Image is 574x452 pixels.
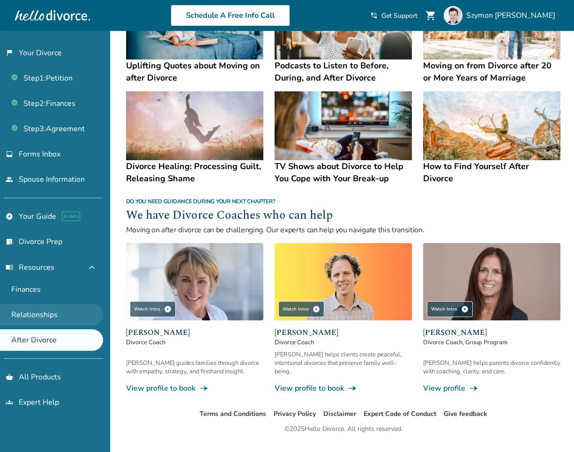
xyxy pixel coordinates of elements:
[6,262,54,273] span: Resources
[126,224,561,236] p: Moving on after divorce can be challenging. Our experts can help you navigate this transition.
[6,238,13,245] span: list_alt_check
[6,264,13,271] span: menu_book
[126,160,263,185] h4: Divorce Healing: Processing Guilt, Releasing Shame
[275,327,412,338] span: [PERSON_NAME]
[126,243,263,320] img: Kim Goodman
[6,150,13,158] span: inbox
[348,384,357,393] span: line_end_arrow_notch
[6,213,13,220] span: explore
[444,408,487,420] li: Give feedback
[275,383,412,393] a: View profile to bookline_end_arrow_notch
[274,409,316,418] a: Privacy Policy
[370,11,417,20] a: phone_in_talkGet Support
[423,91,560,160] img: How to Find Yourself After Divorce
[425,10,436,21] span: shopping_cart
[126,383,263,393] a: View profile to bookline_end_arrow_notch
[126,207,561,225] h2: We have Divorce Coaches who can help
[6,399,13,406] span: groups
[199,384,209,393] span: line_end_arrow_notch
[427,301,473,317] div: Watch Intro
[164,305,171,313] span: play_circle
[461,305,469,313] span: play_circle
[423,383,560,393] a: View profileline_end_arrow_notch
[275,59,412,84] h4: Podcasts to Listen to Before, During, and After Divorce
[444,6,462,25] img: Szymon Jakubczak
[423,327,560,338] span: [PERSON_NAME]
[126,91,263,185] a: Divorce Healing: Processing Guilt, Releasing ShameDivorce Healing: Processing Guilt, Releasing Shame
[126,59,263,84] h4: Uplifting Quotes about Moving on after Divorce
[423,59,560,84] h4: Moving on from Divorce after 20 or More Years of Marriage
[200,409,266,418] a: Terms and Conditions
[370,12,378,19] span: phone_in_talk
[364,409,436,418] a: Expert Code of Conduct
[126,198,276,205] span: Do you need guidance during your next chapter?
[275,160,412,185] h4: TV Shows about Divorce to Help You Cope with Your Break-up
[126,91,263,160] img: Divorce Healing: Processing Guilt, Releasing Shame
[6,49,13,57] span: flag_2
[423,243,560,320] img: Jill Kaufman
[126,327,263,338] span: [PERSON_NAME]
[130,301,176,317] div: Watch Intro
[275,91,412,185] a: TV Shows about Divorce to Help You Cope with Your Break-upTV Shows about Divorce to Help You Cope...
[284,423,403,435] div: © 2025 Hello Divorce. All rights reserved.
[313,305,320,313] span: play_circle
[275,350,412,376] div: [PERSON_NAME] helps clients create peaceful, intentional divorces that preserve family well-being.
[381,11,417,20] span: Get Support
[275,338,412,347] span: Divorce Coach
[126,359,263,376] div: [PERSON_NAME] guides families through divorce with empathy, strategy, and firsthand insight.
[278,301,324,317] div: Watch Intro
[423,160,560,185] h4: How to Find Yourself After Divorce
[423,91,560,185] a: How to Find Yourself After DivorceHow to Find Yourself After Divorce
[19,149,60,159] span: Forms Inbox
[275,91,412,160] img: TV Shows about Divorce to Help You Cope with Your Break-up
[62,212,80,221] span: AI beta
[86,262,97,273] span: expand_less
[275,243,412,320] img: James Traub
[527,407,574,452] iframe: Chat Widget
[171,5,290,26] a: Schedule A Free Info Call
[469,384,478,393] span: line_end_arrow_notch
[6,373,13,381] span: shopping_basket
[323,408,356,420] li: Disclaimer
[6,176,13,183] span: people
[126,338,263,347] span: Divorce Coach
[423,359,560,376] div: [PERSON_NAME] helps parents divorce confidently with coaching, clarity, and care.
[466,10,559,21] span: Szymon [PERSON_NAME]
[423,338,560,347] span: Divorce Coach, Group Program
